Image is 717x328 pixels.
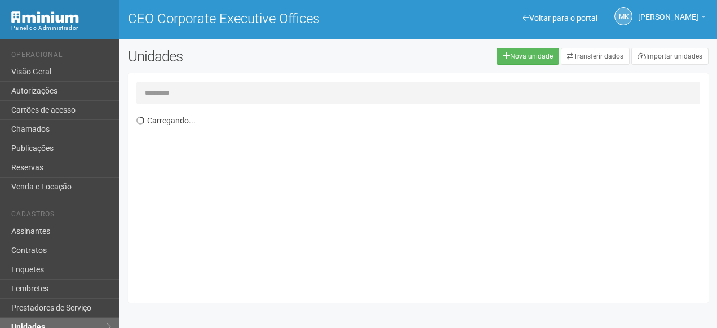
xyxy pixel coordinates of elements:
a: [PERSON_NAME] [638,14,706,23]
h1: CEO Corporate Executive Offices [128,11,410,26]
h2: Unidades [128,48,360,65]
li: Cadastros [11,210,111,222]
a: Nova unidade [497,48,559,65]
a: Transferir dados [561,48,630,65]
div: Painel do Administrador [11,23,111,33]
span: Marcela Kunz [638,2,698,21]
a: Voltar para o portal [523,14,597,23]
img: Minium [11,11,79,23]
a: Importar unidades [631,48,709,65]
a: MK [614,7,632,25]
div: Carregando... [136,110,709,294]
li: Operacional [11,51,111,63]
